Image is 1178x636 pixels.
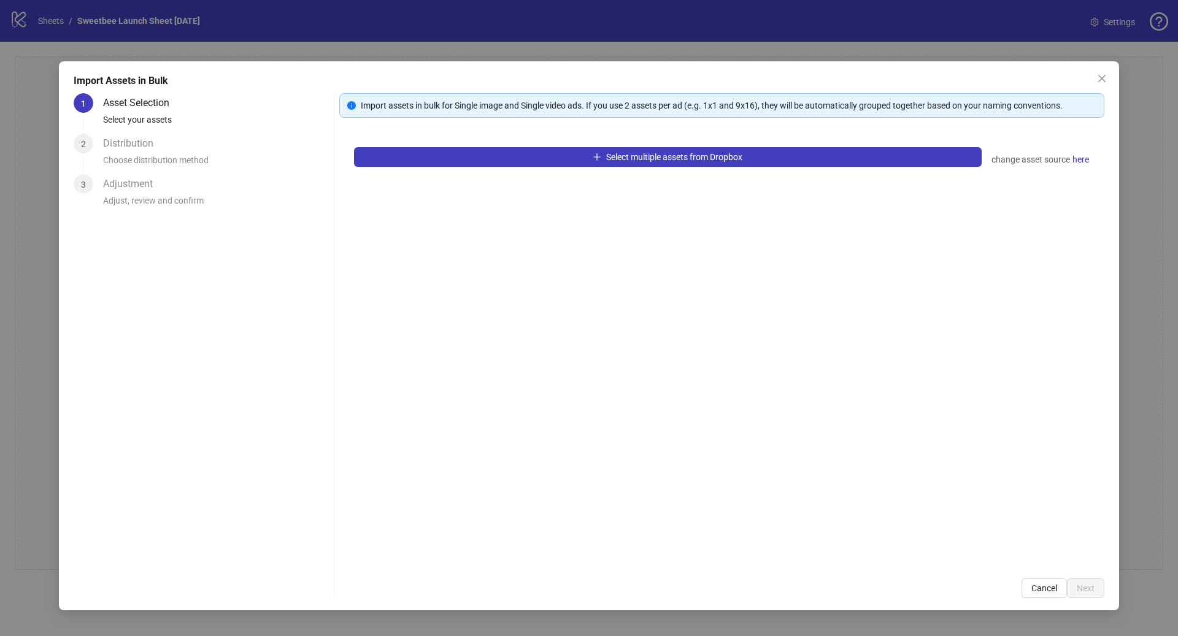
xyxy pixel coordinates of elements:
[103,93,179,113] div: Asset Selection
[991,152,1090,167] div: change asset source
[81,180,86,190] span: 3
[1067,578,1104,598] button: Next
[593,153,601,161] span: plus
[81,99,86,109] span: 1
[103,134,163,153] div: Distribution
[81,139,86,149] span: 2
[103,153,329,174] div: Choose distribution method
[103,194,329,215] div: Adjust, review and confirm
[74,74,1104,88] div: Import Assets in Bulk
[103,113,329,134] div: Select your assets
[347,101,356,110] span: info-circle
[103,174,163,194] div: Adjustment
[1031,583,1057,593] span: Cancel
[606,152,742,162] span: Select multiple assets from Dropbox
[361,99,1096,112] div: Import assets in bulk for Single image and Single video ads. If you use 2 assets per ad (e.g. 1x1...
[354,147,982,167] button: Select multiple assets from Dropbox
[1097,74,1107,83] span: close
[1022,578,1067,598] button: Cancel
[1092,69,1112,88] button: Close
[1072,152,1090,167] a: here
[1072,153,1089,166] span: here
